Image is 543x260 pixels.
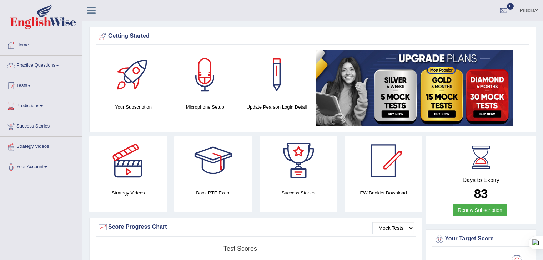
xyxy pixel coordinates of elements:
[345,189,422,197] h4: EW Booklet Download
[316,50,513,126] img: small5.jpg
[453,204,507,216] a: Renew Subscription
[260,189,337,197] h4: Success Stories
[223,245,257,252] tspan: Test scores
[0,116,82,134] a: Success Stories
[174,189,252,197] h4: Book PTE Exam
[434,234,528,244] div: Your Target Score
[0,76,82,94] a: Tests
[97,31,528,42] div: Getting Started
[507,3,514,10] span: 0
[89,189,167,197] h4: Strategy Videos
[97,222,414,233] div: Score Progress Chart
[245,103,309,111] h4: Update Pearson Login Detail
[474,187,488,201] b: 83
[0,35,82,53] a: Home
[0,137,82,155] a: Strategy Videos
[434,177,528,183] h4: Days to Expiry
[173,103,237,111] h4: Microphone Setup
[0,157,82,175] a: Your Account
[0,56,82,73] a: Practice Questions
[101,103,166,111] h4: Your Subscription
[0,96,82,114] a: Predictions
